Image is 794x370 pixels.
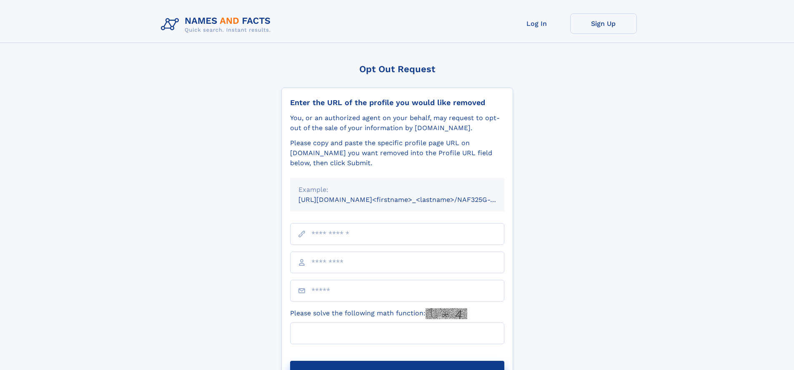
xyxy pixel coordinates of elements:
[290,138,504,168] div: Please copy and paste the specific profile page URL on [DOMAIN_NAME] you want removed into the Pr...
[298,185,496,195] div: Example:
[503,13,570,34] a: Log In
[281,64,513,74] div: Opt Out Request
[570,13,637,34] a: Sign Up
[298,196,520,204] small: [URL][DOMAIN_NAME]<firstname>_<lastname>/NAF325G-xxxxxxxx
[290,308,467,319] label: Please solve the following math function:
[290,113,504,133] div: You, or an authorized agent on your behalf, may request to opt-out of the sale of your informatio...
[290,98,504,107] div: Enter the URL of the profile you would like removed
[158,13,278,36] img: Logo Names and Facts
